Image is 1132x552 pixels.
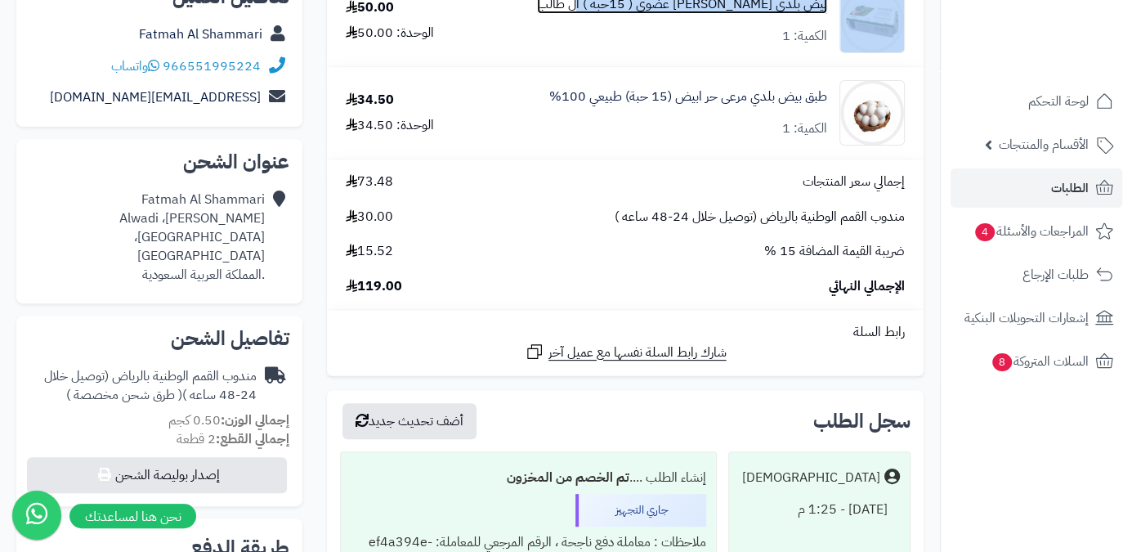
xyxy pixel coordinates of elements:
[346,116,434,135] div: الوحدة: 34.50
[351,462,706,494] div: إنشاء الطلب ....
[764,242,905,261] span: ضريبة القيمة المضافة 15 %
[742,469,880,487] div: [DEMOGRAPHIC_DATA]
[549,88,827,106] a: طبق بيض بلدي مرعى حر ابيض (15 حبة) طبيعي 100%
[951,255,1122,294] a: طلبات الإرجاع
[27,457,287,493] button: إصدار بوليصة الشحن
[964,307,1089,330] span: إشعارات التحويلات البنكية
[50,88,261,107] a: [EMAIL_ADDRESS][DOMAIN_NAME]
[615,208,905,227] span: مندوب القمم الوطنية بالرياض (توصيل خلال 24-48 ساعه )
[346,173,393,191] span: 73.48
[346,242,393,261] span: 15.52
[221,411,289,430] strong: إجمالي الوزن:
[168,411,289,430] small: 0.50 كجم
[992,353,1013,372] span: 8
[216,429,289,449] strong: إجمالي القطع:
[346,277,402,296] span: 119.00
[951,298,1122,338] a: إشعارات التحويلات البنكية
[782,119,827,138] div: الكمية: 1
[29,329,289,348] h2: تفاصيل الشحن
[782,27,827,46] div: الكمية: 1
[139,25,262,44] a: Fatmah Al Shammari
[333,323,917,342] div: رابط السلة
[346,24,434,43] div: الوحدة: 50.00
[1051,177,1089,200] span: الطلبات
[1021,37,1116,71] img: logo-2.png
[177,429,289,449] small: 2 قطعة
[507,468,629,487] b: تم الخصم من المخزون
[1028,90,1089,113] span: لوحة التحكم
[999,133,1089,156] span: الأقسام والمنتجات
[29,367,257,405] div: مندوب القمم الوطنية بالرياض (توصيل خلال 24-48 ساعه )
[813,411,911,431] h3: سجل الطلب
[803,173,905,191] span: إجمالي سعر المنتجات
[525,342,727,362] a: شارك رابط السلة نفسها مع عميل آخر
[29,191,265,284] div: Fatmah Al Shammari [PERSON_NAME]، Alwadi [GEOGRAPHIC_DATA]، [GEOGRAPHIC_DATA] .المملكة العربية ال...
[951,342,1122,381] a: السلات المتروكة8
[346,208,393,227] span: 30.00
[975,223,996,242] span: 4
[840,80,904,146] img: 1734979698-larg1594735574-90x90.jpg
[163,56,261,76] a: 966551995224
[991,350,1089,373] span: السلات المتروكة
[342,403,477,439] button: أضف تحديث جديد
[951,82,1122,121] a: لوحة التحكم
[346,91,394,110] div: 34.50
[548,343,727,362] span: شارك رابط السلة نفسها مع عميل آخر
[66,385,182,405] span: ( طرق شحن مخصصة )
[111,56,159,76] a: واتساب
[739,494,900,526] div: [DATE] - 1:25 م
[951,168,1122,208] a: الطلبات
[575,494,706,527] div: جاري التجهيز
[973,220,1089,243] span: المراجعات والأسئلة
[29,152,289,172] h2: عنوان الشحن
[951,212,1122,251] a: المراجعات والأسئلة4
[1022,263,1089,286] span: طلبات الإرجاع
[829,277,905,296] span: الإجمالي النهائي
